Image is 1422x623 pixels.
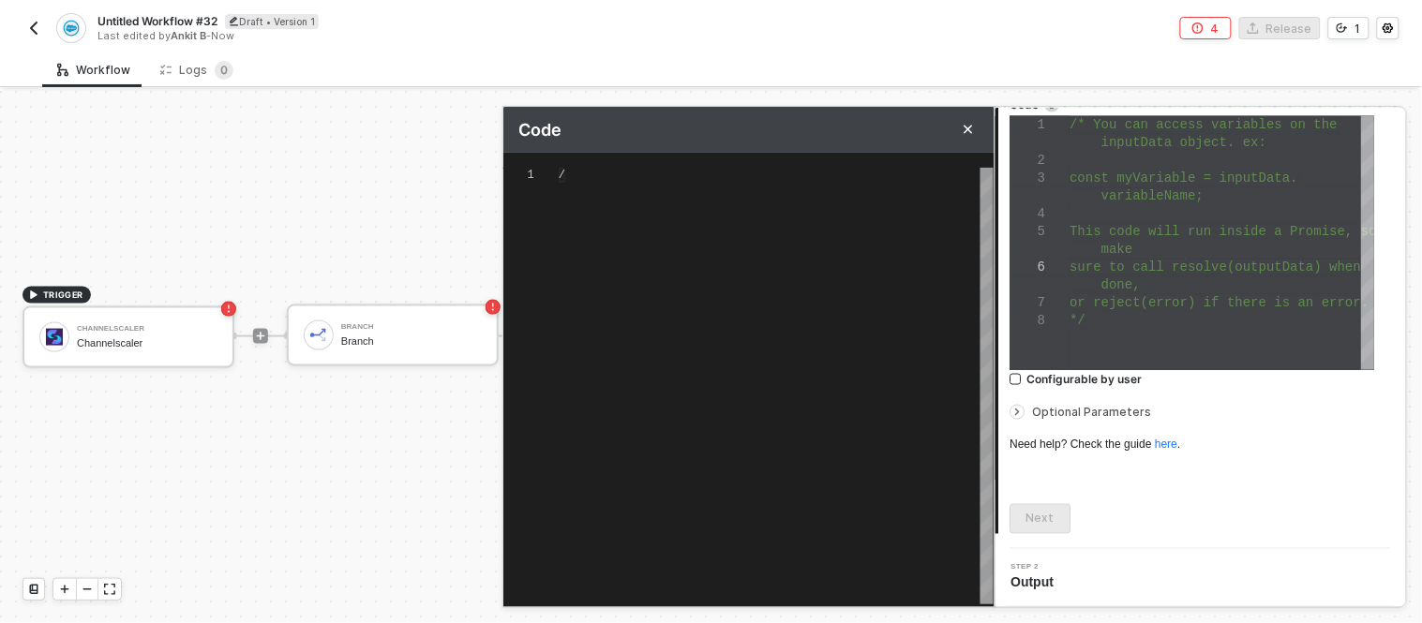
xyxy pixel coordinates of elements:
sup: 0 [215,61,233,80]
div: Draft • Version 1 [225,14,319,29]
span: icon-arrow-right-small [1012,407,1024,418]
div: 1 [503,168,534,183]
span: icon-edit [229,16,239,26]
span: Output [1011,573,1062,592]
button: Close [957,118,980,141]
div: Optional Parameters [1010,402,1391,423]
span: make [1102,242,1134,257]
span: icon-versioning [1337,22,1348,34]
span: Step 2 [1011,564,1062,571]
span: / [559,169,565,182]
div: 2 [1010,152,1046,170]
button: back [22,17,45,39]
span: icon-minus [82,584,93,595]
span: Ankit B [171,29,206,42]
div: Workflow [57,63,130,78]
img: integration-icon [63,20,79,37]
span: icon-expand [104,584,115,595]
span: icon-play [59,584,70,595]
div: Need help? Check the guide . [1010,438,1391,453]
div: 7 [1010,294,1046,312]
div: 1 [1010,116,1046,134]
span: Code [518,120,561,140]
span: /* You can access variables on the [1070,117,1339,132]
textarea: Editor content;Press Alt+F1 for Accessibility Options. [1186,259,1187,260]
div: 4 [1010,205,1046,223]
button: 1 [1328,17,1370,39]
div: 1 [1355,21,1361,37]
span: icon-settings [1383,22,1394,34]
div: 8 [1010,312,1046,330]
div: 4 [1211,21,1220,37]
span: done, [1102,277,1142,292]
span: Optional Parameters [1033,405,1152,419]
span: const myVariable = inputData. [1070,171,1299,185]
span: sure to call resolve(outputData) when [1070,260,1362,274]
button: Next [1010,504,1071,534]
div: Logs [160,61,233,80]
button: 4 [1180,17,1232,39]
span: inputData object. ex: [1102,135,1267,150]
div: 3 [1010,170,1046,187]
span: variableName; [1102,188,1205,203]
span: Untitled Workflow #32 [97,13,217,29]
div: Configurable by user [1027,371,1143,387]
div: Last edited by - Now [97,29,710,43]
img: back [26,21,41,36]
a: here [1156,438,1178,452]
div: 6 [1010,259,1046,276]
span: icon-error-page [1192,22,1204,34]
button: Release [1239,17,1321,39]
span: This code will run inside a Promise, so [1070,224,1378,239]
span: or reject(error) if there is an error. [1070,295,1370,310]
div: 5 [1010,223,1046,241]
